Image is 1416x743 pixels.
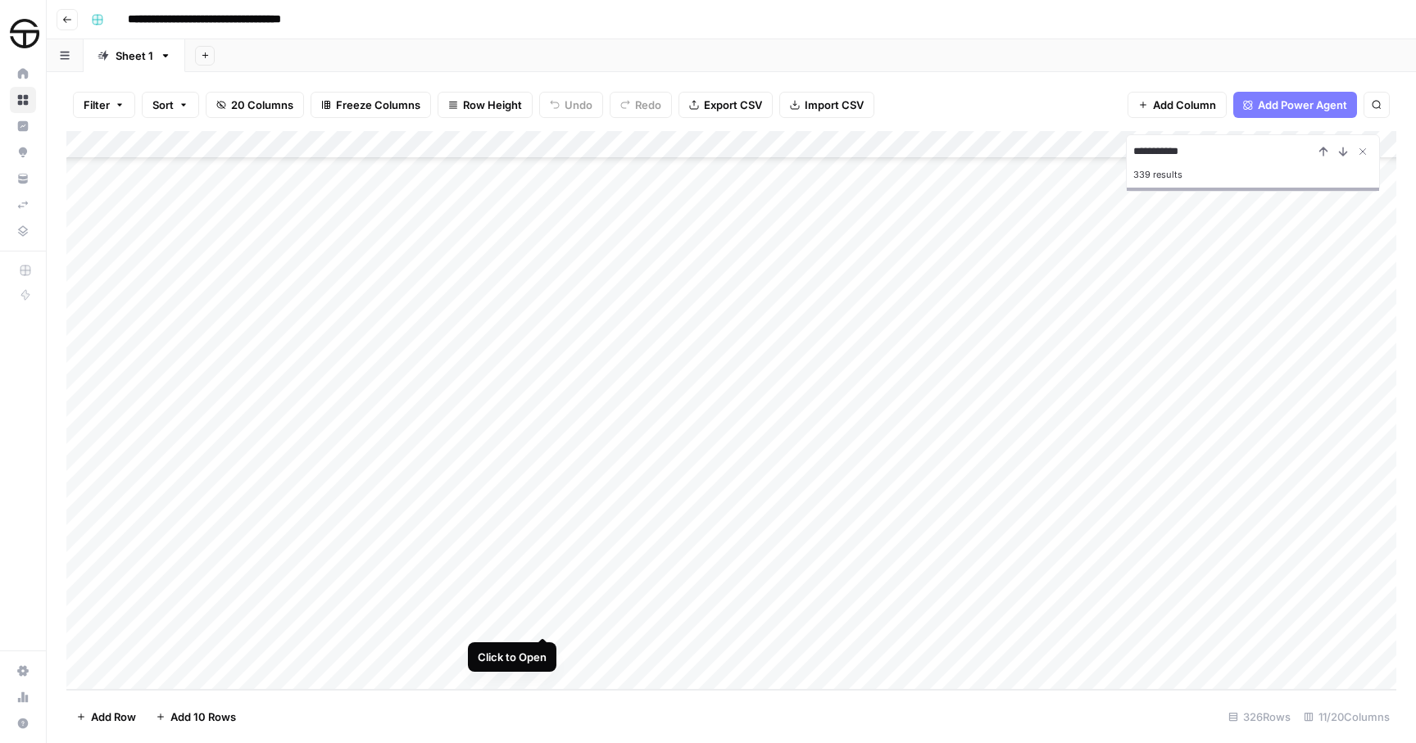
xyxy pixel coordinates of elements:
button: Import CSV [779,92,874,118]
button: Sort [142,92,199,118]
span: Add Power Agent [1258,97,1347,113]
a: Syncs [10,192,36,218]
div: Sheet 1 [116,48,153,64]
button: Undo [539,92,603,118]
span: Row Height [463,97,522,113]
a: Your Data [10,165,36,192]
span: 20 Columns [231,97,293,113]
span: Sort [152,97,174,113]
span: Freeze Columns [336,97,420,113]
span: Export CSV [704,97,762,113]
div: Click to Open [478,649,547,665]
a: Browse [10,87,36,113]
button: Redo [610,92,672,118]
button: Add Row [66,704,146,730]
span: Redo [635,97,661,113]
button: Help + Support [10,710,36,736]
span: Undo [565,97,592,113]
button: Add 10 Rows [146,704,246,730]
a: Opportunities [10,139,36,165]
a: Data Library [10,218,36,244]
button: Add Power Agent [1233,92,1357,118]
button: Export CSV [678,92,773,118]
img: SimpleTire Logo [10,19,39,48]
span: Import CSV [805,97,864,113]
a: Settings [10,658,36,684]
a: Insights [10,113,36,139]
button: Previous Result [1314,142,1333,161]
a: Usage [10,684,36,710]
div: 326 Rows [1222,704,1297,730]
button: Add Column [1128,92,1227,118]
button: 20 Columns [206,92,304,118]
button: Close Search [1353,142,1373,161]
button: Next Result [1333,142,1353,161]
button: Row Height [438,92,533,118]
button: Filter [73,92,135,118]
a: Home [10,61,36,87]
button: Freeze Columns [311,92,431,118]
button: Workspace: SimpleTire [10,13,36,54]
div: 339 results [1133,165,1373,184]
a: Sheet 1 [84,39,185,72]
span: Add 10 Rows [170,709,236,725]
span: Add Row [91,709,136,725]
span: Filter [84,97,110,113]
span: Add Column [1153,97,1216,113]
div: 11/20 Columns [1297,704,1396,730]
